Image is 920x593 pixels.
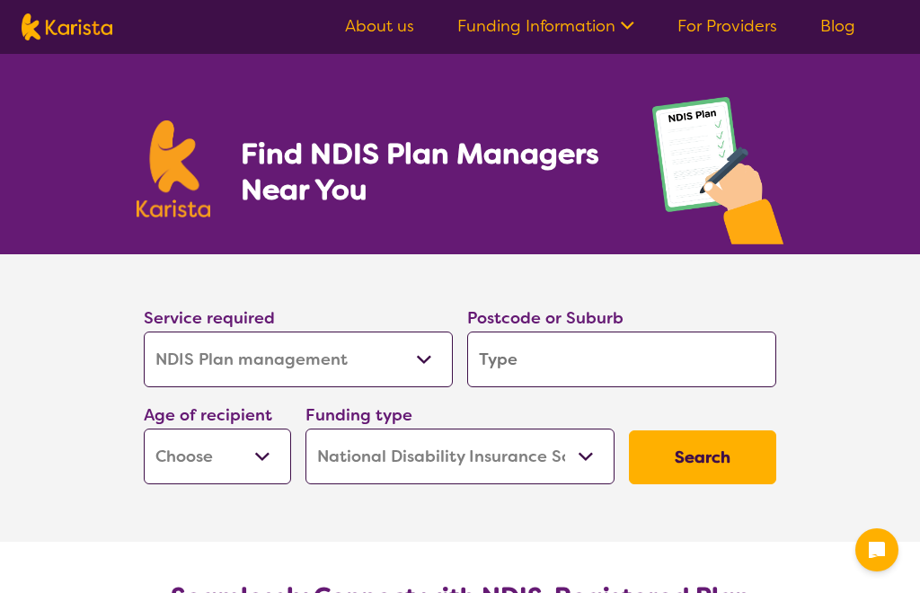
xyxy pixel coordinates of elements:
a: About us [345,15,414,37]
label: Funding type [305,404,412,426]
img: Karista logo [22,13,112,40]
input: Type [467,332,776,387]
a: Blog [820,15,855,37]
a: Funding Information [457,15,634,37]
img: Karista logo [137,120,210,217]
label: Service required [144,307,275,329]
h1: Find NDIS Plan Managers Near You [241,136,616,208]
label: Postcode or Suburb [467,307,624,329]
a: For Providers [677,15,777,37]
img: plan-management [652,97,783,254]
label: Age of recipient [144,404,272,426]
button: Search [629,430,776,484]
